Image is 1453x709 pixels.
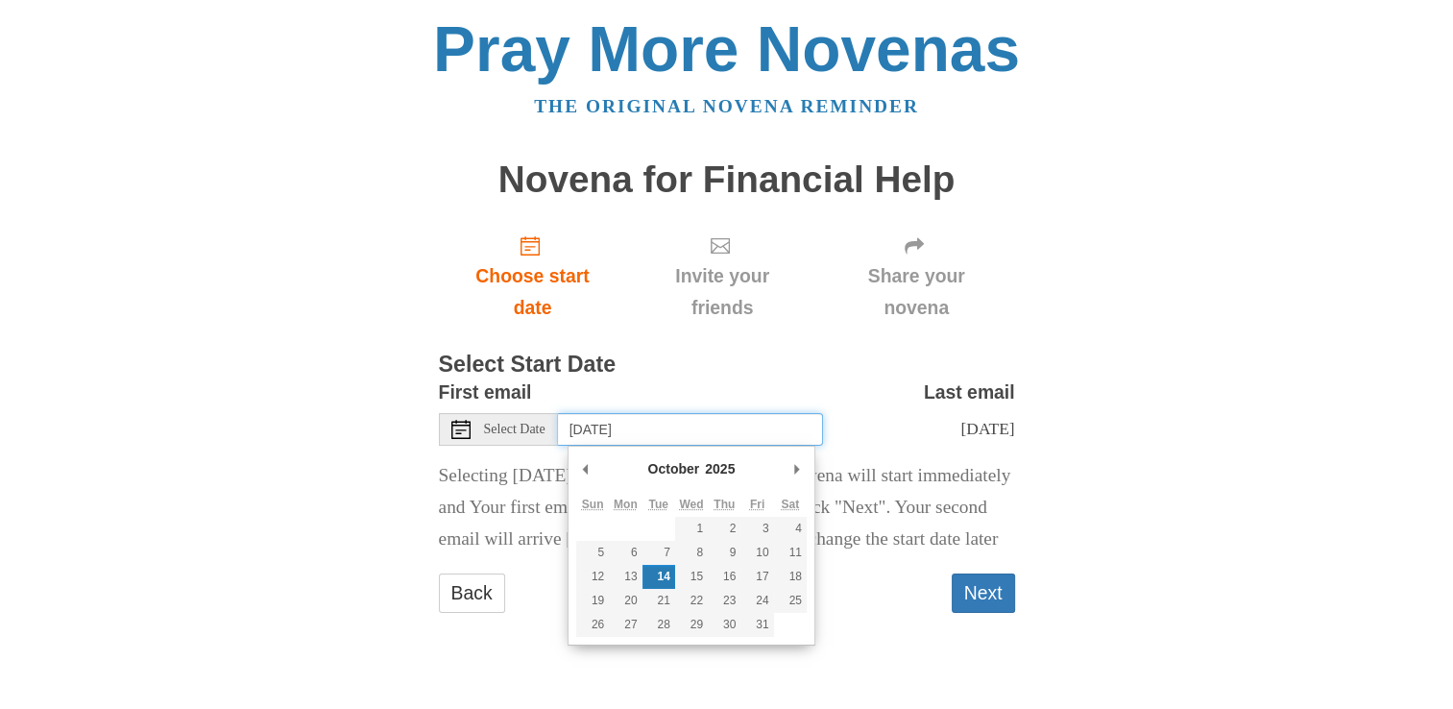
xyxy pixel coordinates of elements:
[708,613,740,637] button: 30
[714,498,735,511] abbr: Thursday
[642,541,675,565] button: 7
[439,219,627,333] a: Choose start date
[609,589,642,613] button: 20
[576,589,609,613] button: 19
[708,517,740,541] button: 2
[609,613,642,637] button: 27
[675,589,708,613] button: 22
[708,541,740,565] button: 9
[609,565,642,589] button: 13
[960,419,1014,438] span: [DATE]
[787,454,807,483] button: Next Month
[774,541,807,565] button: 11
[534,96,919,116] a: The original novena reminder
[708,589,740,613] button: 23
[924,377,1015,408] label: Last email
[702,454,738,483] div: 2025
[576,565,609,589] button: 12
[433,13,1020,85] a: Pray More Novenas
[740,589,773,613] button: 24
[750,498,764,511] abbr: Friday
[439,353,1015,378] h3: Select Start Date
[582,498,604,511] abbr: Sunday
[642,589,675,613] button: 21
[774,565,807,589] button: 18
[675,613,708,637] button: 29
[558,413,823,446] input: Use the arrow keys to pick a date
[818,219,1015,333] div: Click "Next" to confirm your start date first.
[645,454,703,483] div: October
[679,498,703,511] abbr: Wednesday
[614,498,638,511] abbr: Monday
[740,613,773,637] button: 31
[774,517,807,541] button: 4
[740,517,773,541] button: 3
[740,541,773,565] button: 10
[708,565,740,589] button: 16
[626,219,817,333] div: Click "Next" to confirm your start date first.
[675,565,708,589] button: 15
[774,589,807,613] button: 25
[439,377,532,408] label: First email
[675,541,708,565] button: 8
[576,541,609,565] button: 5
[740,565,773,589] button: 17
[781,498,799,511] abbr: Saturday
[609,541,642,565] button: 6
[439,574,505,613] a: Back
[675,517,708,541] button: 1
[439,460,1015,555] p: Selecting [DATE] as the start date means Your novena will start immediately and Your first email ...
[458,260,608,324] span: Choose start date
[576,613,609,637] button: 26
[645,260,798,324] span: Invite your friends
[952,574,1015,613] button: Next
[439,159,1015,201] h1: Novena for Financial Help
[576,454,595,483] button: Previous Month
[648,498,667,511] abbr: Tuesday
[642,565,675,589] button: 14
[484,423,545,436] span: Select Date
[837,260,996,324] span: Share your novena
[642,613,675,637] button: 28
